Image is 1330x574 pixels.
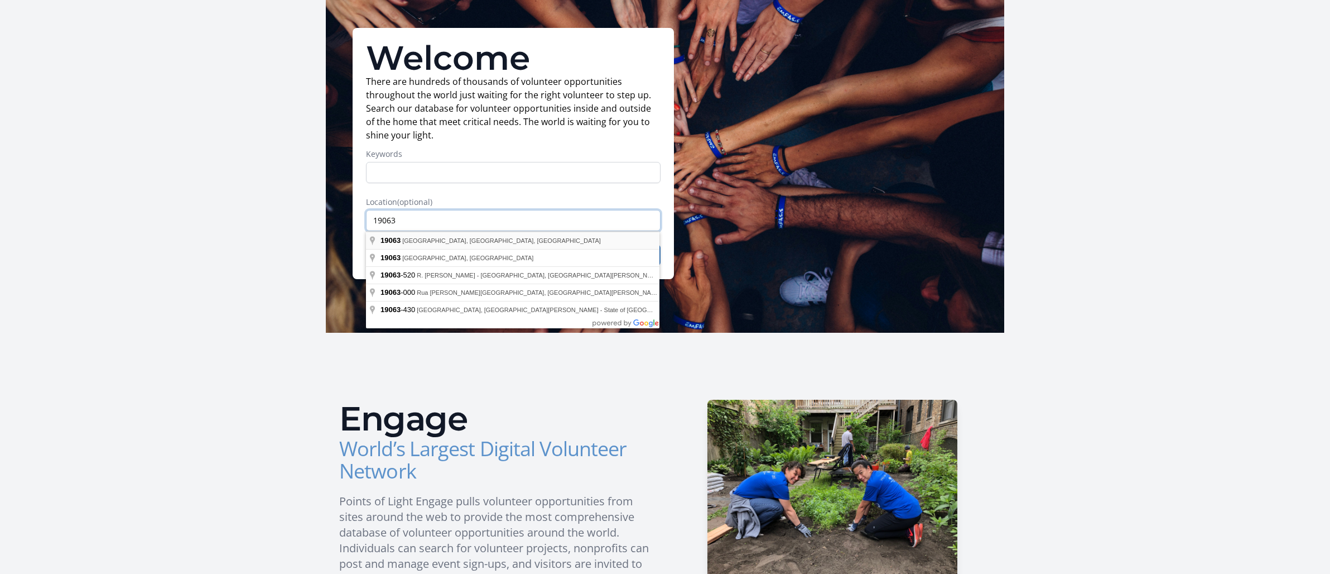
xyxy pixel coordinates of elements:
label: Location [366,197,661,208]
span: 19063 [380,305,401,314]
span: [GEOGRAPHIC_DATA], [GEOGRAPHIC_DATA], [GEOGRAPHIC_DATA] [402,237,601,244]
span: -000 [380,288,417,296]
h1: Welcome [366,41,661,75]
span: 19063 [380,288,401,296]
input: Enter a location [366,210,661,231]
span: 19063 [380,271,401,279]
span: 19063 [380,236,401,245]
span: R. [PERSON_NAME] - [GEOGRAPHIC_DATA], [GEOGRAPHIC_DATA][PERSON_NAME] - State of [GEOGRAPHIC_DATA]... [417,272,822,279]
span: (optional) [397,197,432,207]
span: [GEOGRAPHIC_DATA], [GEOGRAPHIC_DATA] [402,255,533,261]
span: -520 [380,271,417,279]
span: -430 [380,305,417,314]
span: 19063 [380,253,401,262]
h3: World’s Largest Digital Volunteer Network [339,438,656,482]
span: Rua [PERSON_NAME][GEOGRAPHIC_DATA], [GEOGRAPHIC_DATA][PERSON_NAME] - State of [GEOGRAPHIC_DATA], ... [417,289,821,296]
span: [GEOGRAPHIC_DATA], [GEOGRAPHIC_DATA][PERSON_NAME] - State of [GEOGRAPHIC_DATA], [GEOGRAPHIC_DATA] [417,307,758,313]
h2: Engage [339,402,656,436]
label: Keywords [366,149,661,160]
p: There are hundreds of thousands of volunteer opportunities throughout the world just waiting for ... [366,75,661,142]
